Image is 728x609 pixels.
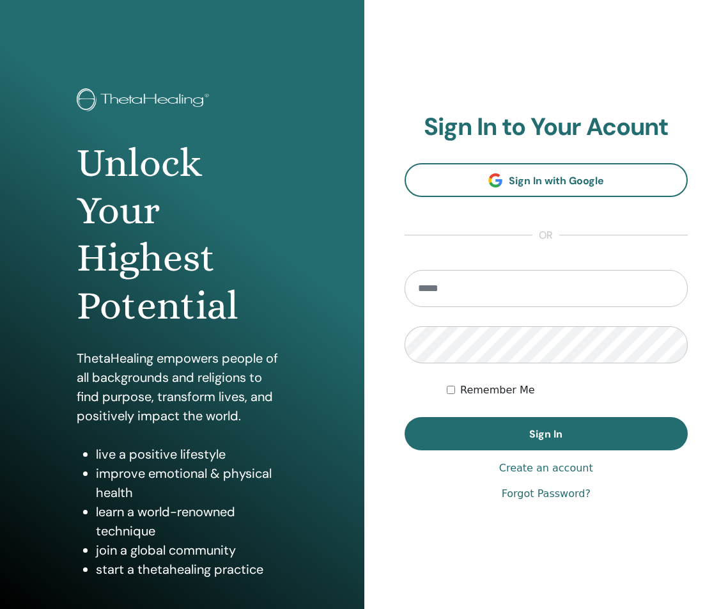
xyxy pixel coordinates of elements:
li: learn a world-renowned technique [96,502,288,541]
span: or [532,228,559,243]
button: Sign In [405,417,688,450]
div: Keep me authenticated indefinitely or until I manually logout [447,383,688,398]
li: join a global community [96,541,288,560]
li: live a positive lifestyle [96,445,288,464]
a: Forgot Password? [502,486,591,502]
label: Remember Me [460,383,535,398]
span: Sign In with Google [509,174,604,187]
span: Sign In [529,427,562,441]
li: start a thetahealing practice [96,560,288,579]
a: Sign In with Google [405,163,688,197]
h2: Sign In to Your Acount [405,113,688,142]
li: improve emotional & physical health [96,464,288,502]
p: ThetaHealing empowers people of all backgrounds and religions to find purpose, transform lives, a... [77,349,288,425]
a: Create an account [499,461,593,476]
h1: Unlock Your Highest Potential [77,139,288,330]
